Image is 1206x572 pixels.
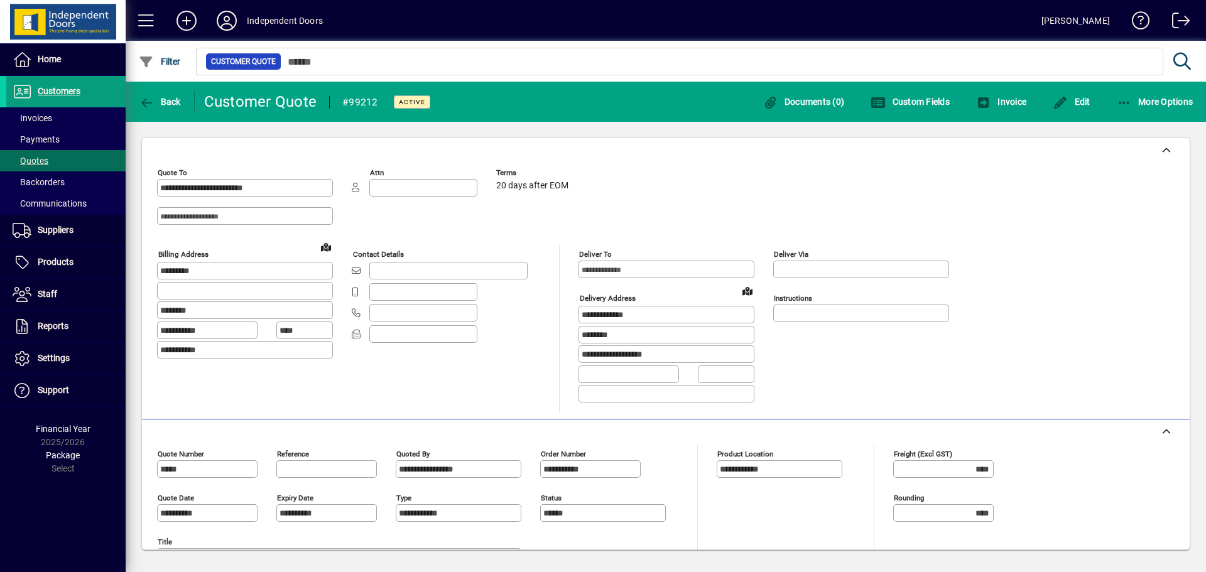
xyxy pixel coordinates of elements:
a: Payments [6,129,126,150]
mat-label: Rounding [894,493,924,502]
mat-label: Attn [370,168,384,177]
a: Backorders [6,171,126,193]
a: Suppliers [6,215,126,246]
span: Filter [139,57,181,67]
span: Package [46,450,80,460]
mat-label: Title [158,537,172,546]
span: Backorders [13,177,65,187]
span: Custom Fields [871,97,950,107]
span: Documents (0) [763,97,844,107]
span: Terms [496,169,572,177]
span: Communications [13,198,87,208]
mat-label: Product location [717,449,773,458]
mat-label: Quoted by [396,449,430,458]
div: Independent Doors [247,11,323,31]
a: Home [6,44,126,75]
a: View on map [316,237,336,257]
a: View on map [737,281,758,301]
app-page-header-button: Back [126,90,195,113]
button: Edit [1050,90,1094,113]
button: Back [136,90,184,113]
a: Logout [1163,3,1190,43]
mat-label: Deliver via [774,250,808,259]
button: Documents (0) [759,90,847,113]
mat-label: Quote date [158,493,194,502]
span: Financial Year [36,424,90,434]
span: Products [38,257,73,267]
span: Invoice [976,97,1026,107]
span: Edit [1053,97,1090,107]
div: Customer Quote [204,92,317,112]
button: Profile [207,9,247,32]
mat-label: Instructions [774,294,812,303]
button: Add [166,9,207,32]
a: Staff [6,279,126,310]
span: Payments [13,134,60,144]
mat-label: Freight (excl GST) [894,449,952,458]
mat-label: Quote To [158,168,187,177]
span: Settings [38,353,70,363]
a: Reports [6,311,126,342]
a: Communications [6,193,126,214]
mat-label: Reference [277,449,309,458]
span: Reports [38,321,68,331]
span: Customers [38,86,80,96]
span: 20 days after EOM [496,181,568,191]
div: [PERSON_NAME] [1041,11,1110,31]
a: Knowledge Base [1122,3,1150,43]
button: More Options [1114,90,1197,113]
span: Invoices [13,113,52,123]
span: Quotes [13,156,48,166]
div: #99212 [342,92,378,112]
span: Home [38,54,61,64]
a: Products [6,247,126,278]
a: Invoices [6,107,126,129]
mat-label: Type [396,493,411,502]
span: Back [139,97,181,107]
mat-label: Order number [541,449,586,458]
button: Invoice [973,90,1029,113]
span: Suppliers [38,225,73,235]
button: Filter [136,50,184,73]
button: Custom Fields [867,90,953,113]
mat-label: Quote number [158,449,204,458]
mat-label: Status [541,493,562,502]
span: Staff [38,289,57,299]
mat-label: Deliver To [579,250,612,259]
span: Active [399,98,425,106]
span: Customer Quote [211,55,276,68]
mat-label: Expiry date [277,493,313,502]
a: Quotes [6,150,126,171]
span: More Options [1117,97,1193,107]
a: Settings [6,343,126,374]
a: Support [6,375,126,406]
span: Support [38,385,69,395]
